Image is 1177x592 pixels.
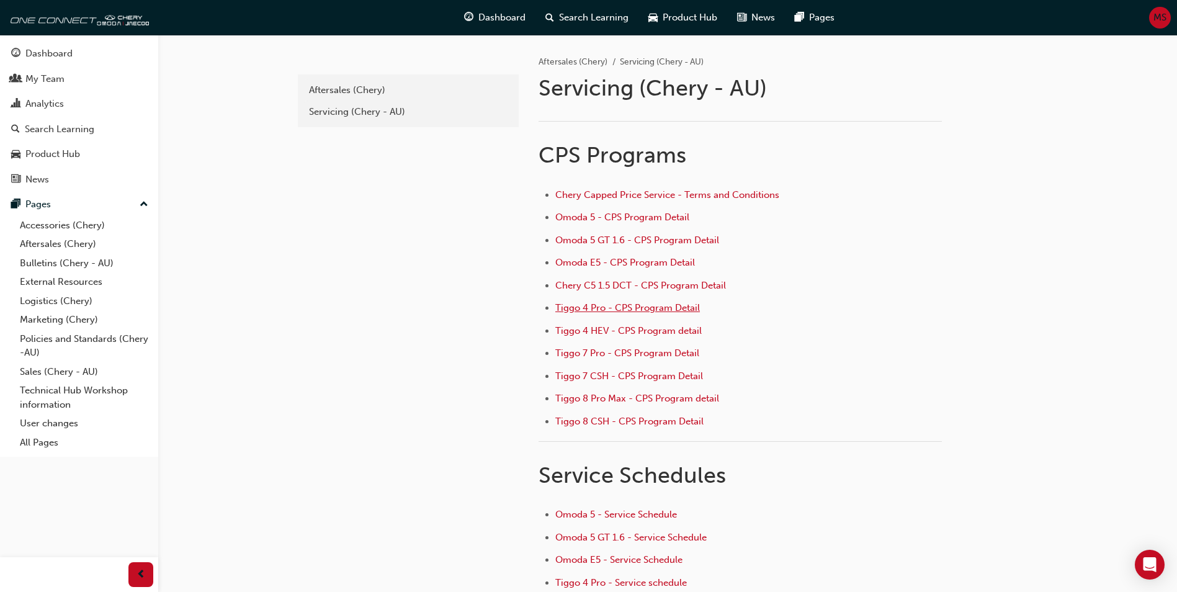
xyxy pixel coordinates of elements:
[555,509,677,520] a: Omoda 5 - Service Schedule
[5,40,153,193] button: DashboardMy TeamAnalyticsSearch LearningProduct HubNews
[555,370,703,382] a: Tiggo 7 CSH - CPS Program Detail
[555,577,687,588] a: Tiggo 4 Pro - Service schedule
[25,173,49,187] div: News
[663,11,717,25] span: Product Hub
[539,462,726,488] span: Service Schedules
[309,105,508,119] div: Servicing (Chery - AU)
[15,272,153,292] a: External Resources
[5,168,153,191] a: News
[539,74,946,102] h1: Servicing (Chery - AU)
[648,10,658,25] span: car-icon
[5,92,153,115] a: Analytics
[555,325,702,336] a: Tiggo 4 HEV - CPS Program detail
[555,416,704,427] a: Tiggo 8 CSH - CPS Program Detail
[25,47,73,61] div: Dashboard
[5,118,153,141] a: Search Learning
[539,56,607,67] a: Aftersales (Chery)
[638,5,727,30] a: car-iconProduct Hub
[11,174,20,186] span: news-icon
[25,122,94,137] div: Search Learning
[25,97,64,111] div: Analytics
[6,5,149,30] img: oneconnect
[727,5,785,30] a: news-iconNews
[1153,11,1166,25] span: MS
[454,5,535,30] a: guage-iconDashboard
[303,101,514,123] a: Servicing (Chery - AU)
[555,302,700,313] a: Tiggo 4 Pro - CPS Program Detail
[11,199,20,210] span: pages-icon
[5,143,153,166] a: Product Hub
[555,554,682,565] a: Omoda E5 - Service Schedule
[555,257,695,268] a: Omoda E5 - CPS Program Detail
[555,532,707,543] a: Omoda 5 GT 1.6 - Service Schedule
[11,48,20,60] span: guage-icon
[5,193,153,216] button: Pages
[478,11,526,25] span: Dashboard
[555,280,726,291] a: Chery C5 1.5 DCT - CPS Program Detail
[1149,7,1171,29] button: MS
[1135,550,1165,580] div: Open Intercom Messenger
[11,99,20,110] span: chart-icon
[303,79,514,101] a: Aftersales (Chery)
[15,414,153,433] a: User changes
[809,11,835,25] span: Pages
[555,189,779,200] a: Chery Capped Price Service - Terms and Conditions
[309,83,508,97] div: Aftersales (Chery)
[15,330,153,362] a: Policies and Standards (Chery -AU)
[11,124,20,135] span: search-icon
[785,5,844,30] a: pages-iconPages
[15,362,153,382] a: Sales (Chery - AU)
[15,292,153,311] a: Logistics (Chery)
[25,72,65,86] div: My Team
[555,212,689,223] a: Omoda 5 - CPS Program Detail
[795,10,804,25] span: pages-icon
[539,141,686,168] span: CPS Programs
[11,74,20,85] span: people-icon
[5,68,153,91] a: My Team
[464,10,473,25] span: guage-icon
[555,235,719,246] a: Omoda 5 GT 1.6 - CPS Program Detail
[555,348,699,359] a: Tiggo 7 Pro - CPS Program Detail
[15,433,153,452] a: All Pages
[11,149,20,160] span: car-icon
[15,216,153,235] a: Accessories (Chery)
[15,254,153,273] a: Bulletins (Chery - AU)
[751,11,775,25] span: News
[15,235,153,254] a: Aftersales (Chery)
[535,5,638,30] a: search-iconSearch Learning
[559,11,629,25] span: Search Learning
[25,147,80,161] div: Product Hub
[620,55,704,70] li: Servicing (Chery - AU)
[136,567,146,583] span: prev-icon
[5,42,153,65] a: Dashboard
[15,381,153,414] a: Technical Hub Workshop information
[545,10,554,25] span: search-icon
[140,197,148,213] span: up-icon
[15,310,153,330] a: Marketing (Chery)
[555,393,719,404] a: Tiggo 8 Pro Max - CPS Program detail
[737,10,746,25] span: news-icon
[25,197,51,212] div: Pages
